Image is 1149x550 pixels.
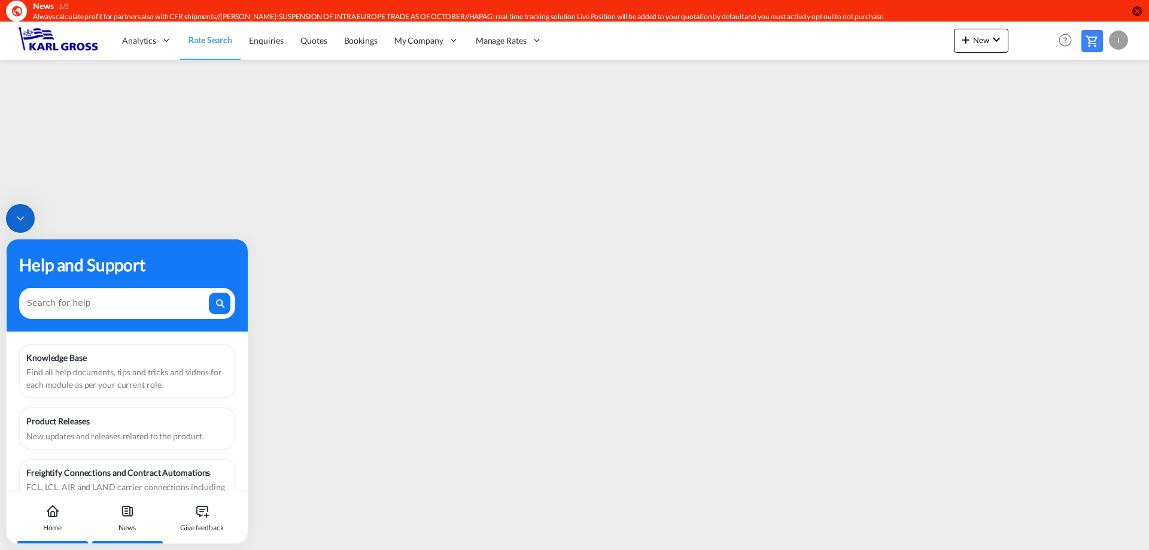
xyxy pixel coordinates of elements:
[59,2,69,12] div: 1/2
[336,21,386,60] a: Bookings
[18,27,99,54] img: 3269c73066d711f095e541db4db89301.png
[1055,30,1081,51] div: Help
[11,5,23,17] md-icon: icon-earth
[300,35,327,45] span: Quotes
[344,35,378,45] span: Bookings
[122,35,156,47] span: Analytics
[1109,31,1128,50] div: I
[989,32,1004,47] md-icon: icon-chevron-down
[189,35,232,45] span: Rate Search
[1055,30,1075,50] span: Help
[954,29,1008,53] button: icon-plus 400-fgNewicon-chevron-down
[180,21,241,60] a: Rate Search
[241,21,292,60] a: Enquiries
[1131,5,1143,17] button: icon-close-circle
[394,35,443,47] span: My Company
[959,32,973,47] md-icon: icon-plus 400-fg
[292,21,335,60] a: Quotes
[33,12,972,22] div: Always calculate profit for partners also with CFR shipments//YANG MING: SUSPENSION OF INTRA EURO...
[114,21,180,60] div: Analytics
[386,21,467,60] div: My Company
[476,35,527,47] span: Manage Rates
[467,21,551,60] div: Manage Rates
[959,35,1004,45] span: New
[249,35,284,45] span: Enquiries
